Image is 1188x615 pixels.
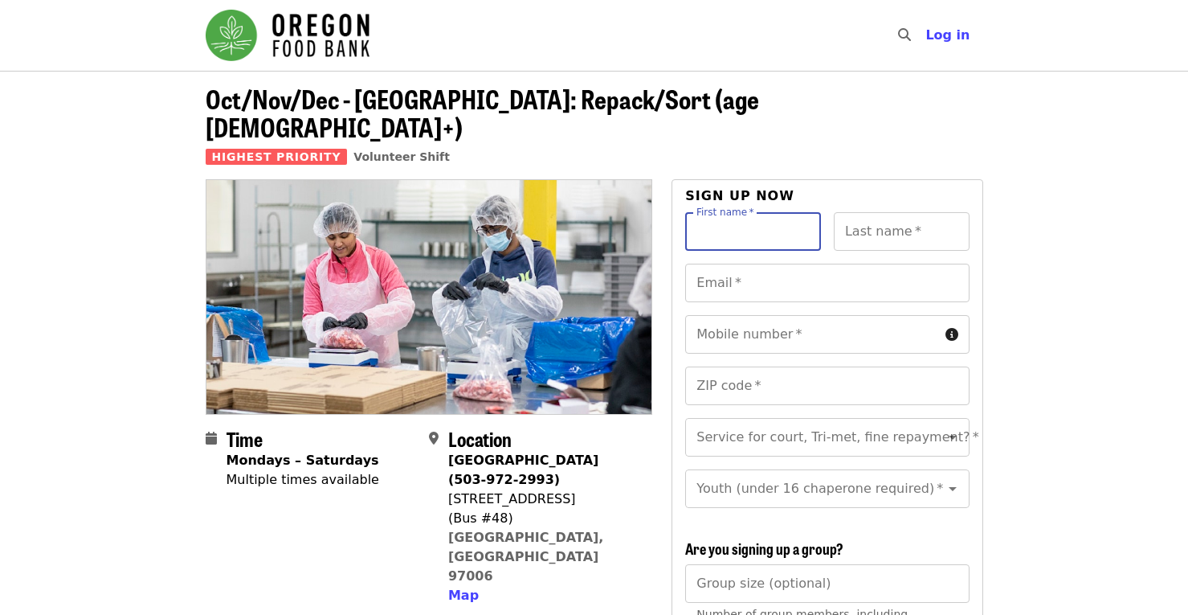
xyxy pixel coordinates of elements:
[696,207,754,217] label: First name
[206,80,759,146] span: Oct/Nov/Dec - [GEOGRAPHIC_DATA]: Repack/Sort (age [DEMOGRAPHIC_DATA]+)
[921,16,933,55] input: Search
[353,150,450,163] a: Volunteer Shift
[898,27,911,43] i: search icon
[227,453,379,468] strong: Mondays – Saturdays
[206,431,217,446] i: calendar icon
[685,315,938,354] input: Mobile number
[448,509,639,528] div: (Bus #48)
[448,586,479,605] button: Map
[448,588,479,603] span: Map
[206,149,348,165] span: Highest Priority
[206,10,369,61] img: Oregon Food Bank - Home
[685,264,969,302] input: Email
[206,180,652,413] img: Oct/Nov/Dec - Beaverton: Repack/Sort (age 10+) organized by Oregon Food Bank
[448,490,639,509] div: [STREET_ADDRESS]
[227,470,379,490] div: Multiple times available
[945,327,958,342] i: circle-info icon
[227,424,263,453] span: Time
[448,453,598,487] strong: [GEOGRAPHIC_DATA] (503-972-2993)
[448,530,604,584] a: [GEOGRAPHIC_DATA], [GEOGRAPHIC_DATA] 97006
[448,424,512,453] span: Location
[685,188,794,203] span: Sign up now
[912,19,982,51] button: Log in
[685,564,969,603] input: [object Object]
[941,426,964,449] button: Open
[685,538,843,559] span: Are you signing up a group?
[941,478,964,500] button: Open
[685,367,969,405] input: ZIP code
[429,431,439,446] i: map-marker-alt icon
[685,212,821,251] input: First name
[834,212,970,251] input: Last name
[925,27,970,43] span: Log in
